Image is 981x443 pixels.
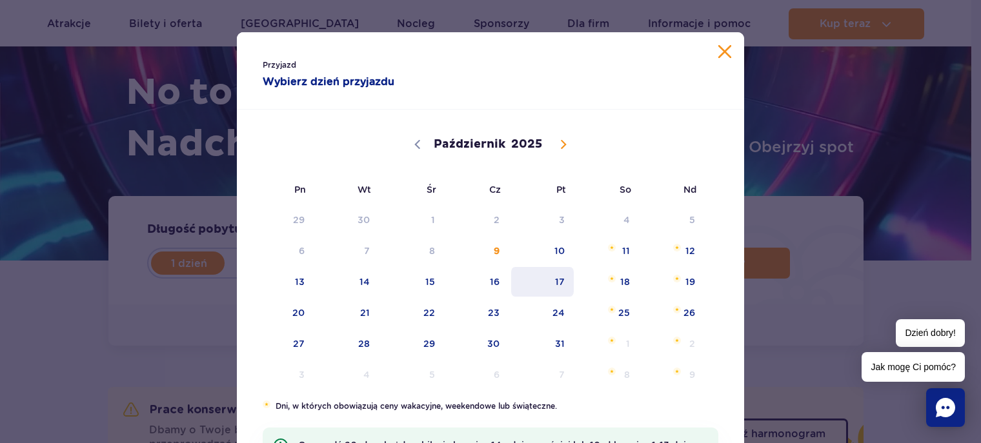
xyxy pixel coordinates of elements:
[380,236,445,266] span: Październik 8, 2025
[315,267,380,297] span: Październik 14, 2025
[380,298,445,328] span: Październik 22, 2025
[315,236,380,266] span: Październik 7, 2025
[380,175,445,204] span: Śr
[640,236,705,266] span: Październik 12, 2025
[380,205,445,235] span: Październik 1, 2025
[250,329,315,359] span: Październik 27, 2025
[250,298,315,328] span: Październik 20, 2025
[896,319,965,347] span: Dzień dobry!
[445,205,511,235] span: Październik 2, 2025
[315,205,380,235] span: Wrzesień 30, 2025
[575,360,640,389] span: Listopad 8, 2025
[263,59,465,72] span: Przyjazd
[445,267,511,297] span: Październik 16, 2025
[445,360,511,389] span: Listopad 6, 2025
[575,267,640,297] span: Październik 18, 2025
[575,329,640,359] span: Listopad 1, 2025
[315,329,380,359] span: Październik 28, 2025
[445,329,511,359] span: Październik 30, 2025
[315,298,380,328] span: Październik 21, 2025
[640,360,705,389] span: Listopad 9, 2025
[640,298,705,328] span: Październik 26, 2025
[575,298,640,328] span: Październik 25, 2025
[380,360,445,389] span: Listopad 5, 2025
[640,175,705,204] span: Nd
[575,175,640,204] span: So
[510,329,575,359] span: Październik 31, 2025
[250,360,315,389] span: Listopad 3, 2025
[926,388,965,427] div: Chat
[575,205,640,235] span: Październik 4, 2025
[575,236,640,266] span: Październik 11, 2025
[640,267,705,297] span: Październik 19, 2025
[263,74,465,90] strong: Wybierz dzień przyjazdu
[380,329,445,359] span: Październik 29, 2025
[380,267,445,297] span: Październik 15, 2025
[445,236,511,266] span: Październik 9, 2025
[250,267,315,297] span: Październik 13, 2025
[315,175,380,204] span: Wt
[250,205,315,235] span: Wrzesień 29, 2025
[510,175,575,204] span: Pt
[718,45,731,58] button: Zamknij kalendarz
[315,360,380,389] span: Listopad 4, 2025
[263,400,718,412] li: Dni, w których obowiązują ceny wakacyjne, weekendowe lub świąteczne.
[510,360,575,389] span: Listopad 7, 2025
[640,329,705,359] span: Listopad 2, 2025
[250,175,315,204] span: Pn
[445,298,511,328] span: Październik 23, 2025
[510,236,575,266] span: Październik 10, 2025
[510,267,575,297] span: Październik 17, 2025
[640,205,705,235] span: Październik 5, 2025
[510,298,575,328] span: Październik 24, 2025
[445,175,511,204] span: Cz
[510,205,575,235] span: Październik 3, 2025
[862,352,965,382] span: Jak mogę Ci pomóc?
[250,236,315,266] span: Październik 6, 2025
